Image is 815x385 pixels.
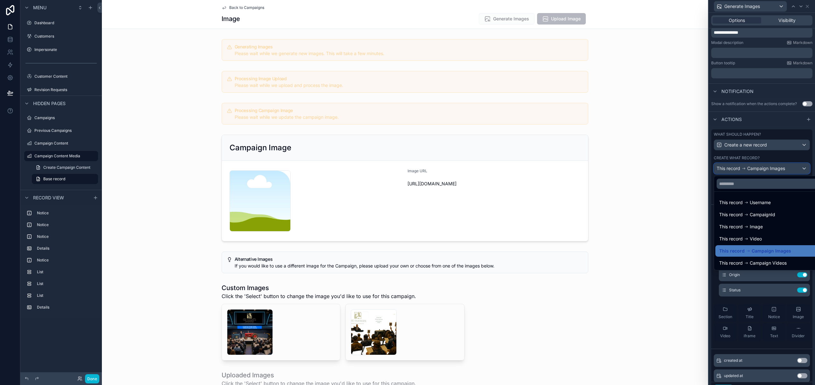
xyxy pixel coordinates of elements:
[34,47,97,52] label: Impersonate
[24,18,98,28] a: Dashboard
[719,247,745,255] span: This record
[85,374,99,383] button: Done
[43,165,90,170] span: Create Campaign Content
[24,138,98,148] a: Campaign Content
[24,31,98,41] a: Customers
[33,195,64,201] span: Record view
[719,199,743,206] span: This record
[37,293,96,298] label: List
[24,85,98,95] a: Revision Requests
[229,5,264,10] span: Back to Campaigns
[34,153,94,159] label: Campaign Content Media
[24,113,98,123] a: Campaigns
[37,305,96,310] label: Details
[750,259,787,267] span: Campaign Videos
[34,20,97,25] label: Dashboard
[24,71,98,82] a: Customer Content
[222,14,240,23] h1: Image
[752,247,791,255] span: Campaign Images
[34,87,97,92] label: Revision Requests
[37,258,96,263] label: Notice
[32,174,98,184] a: Base record
[37,222,96,227] label: Notice
[719,259,743,267] span: This record
[750,223,763,231] span: Image
[37,246,96,251] label: Details
[37,210,96,216] label: Notice
[37,234,96,239] label: Notice
[37,269,96,274] label: List
[32,162,98,173] a: Create Campaign Content
[34,74,97,79] label: Customer Content
[719,223,743,231] span: This record
[34,128,97,133] label: Previous Campaigns
[24,45,98,55] a: Impersonate
[222,5,264,10] a: Back to Campaigns
[24,151,98,161] a: Campaign Content Media
[33,4,46,11] span: Menu
[24,125,98,136] a: Previous Campaigns
[34,115,97,120] label: Campaigns
[34,141,97,146] label: Campaign Content
[750,199,771,206] span: Username
[34,34,97,39] label: Customers
[719,211,743,218] span: This record
[750,235,762,243] span: Video
[750,211,775,218] span: CampaignId
[43,176,65,182] span: Base record
[20,205,102,319] div: scrollable content
[33,100,66,107] span: Hidden pages
[37,281,96,286] label: List
[719,235,743,243] span: This record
